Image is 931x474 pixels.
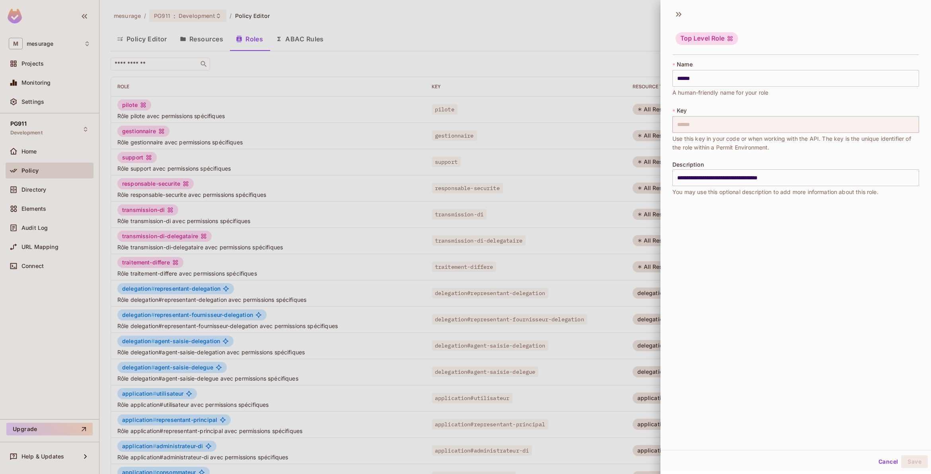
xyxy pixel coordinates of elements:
[875,455,901,468] button: Cancel
[676,32,738,45] div: Top Level Role
[677,107,687,114] span: Key
[672,188,878,196] span: You may use this optional description to add more information about this role.
[677,61,693,68] span: Name
[672,161,704,168] span: Description
[672,88,768,97] span: A human-friendly name for your role
[901,455,928,468] button: Save
[672,134,919,152] span: Use this key in your code or when working with the API. The key is the unique identifier of the r...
